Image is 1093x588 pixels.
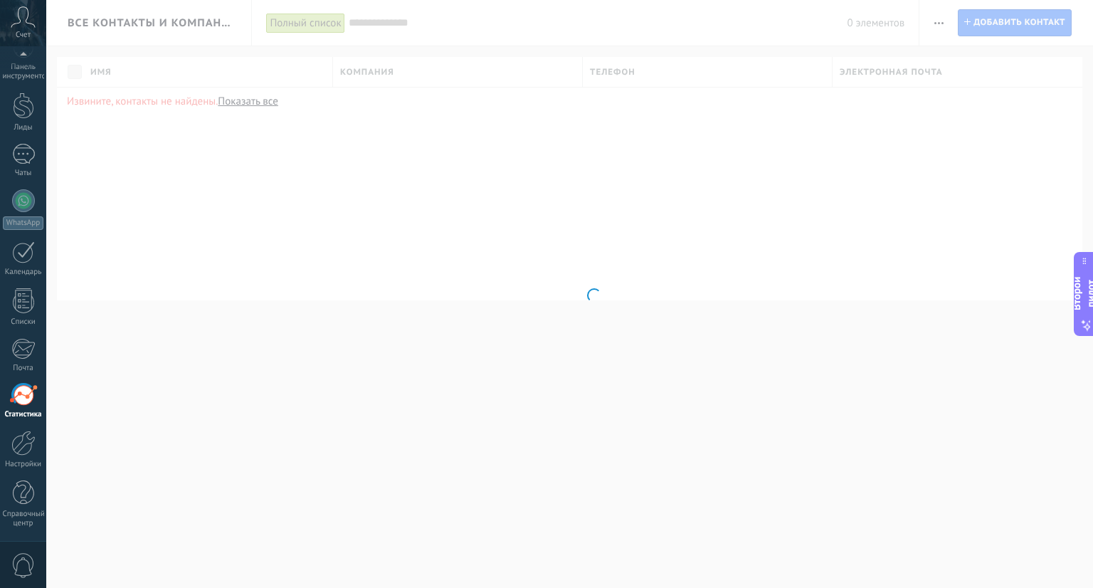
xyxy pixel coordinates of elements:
[15,168,32,178] font: Чаты
[11,317,35,327] font: Списки
[16,30,31,40] font: Счет
[3,62,50,81] font: Панель инструментов
[13,363,33,373] font: Почта
[3,509,46,528] font: Справочный центр
[4,409,41,419] font: Статистика
[5,267,42,277] font: Календарь
[5,459,41,469] font: Настройки
[6,218,40,228] font: WhatsApp
[14,122,32,132] font: Лиды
